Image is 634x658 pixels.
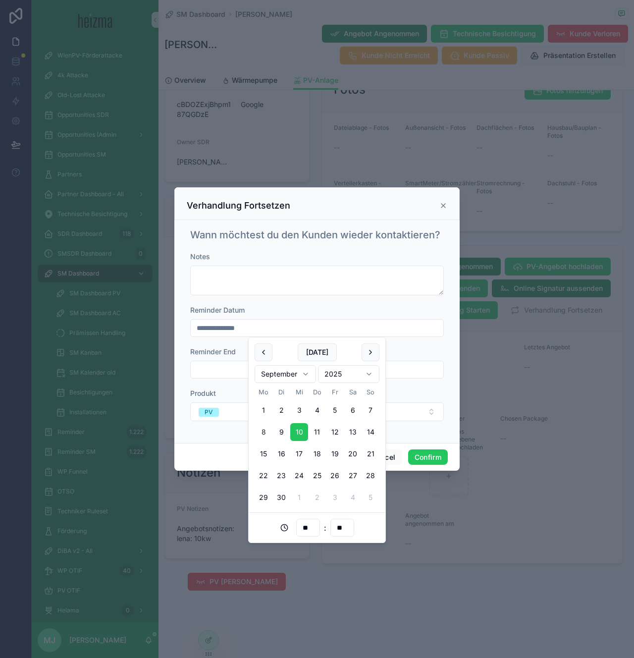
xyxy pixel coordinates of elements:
[408,449,448,465] button: Confirm
[290,387,308,397] th: Mittwoch
[255,401,272,419] button: Montag, 1. September 2025
[255,387,379,506] table: September 2025
[308,387,326,397] th: Donnerstag
[272,387,290,397] th: Dienstag
[290,445,308,463] button: Mittwoch, 17. September 2025
[190,306,245,314] span: Reminder Datum
[308,467,326,485] button: Donnerstag, 25. September 2025
[290,423,308,441] button: Mittwoch, 10. September 2025, selected
[205,408,213,417] div: PV
[290,401,308,419] button: Mittwoch, 3. September 2025
[272,401,290,419] button: Dienstag, 2. September 2025
[326,445,344,463] button: Freitag, 19. September 2025
[362,423,379,441] button: Sonntag, 14. September 2025
[362,401,379,419] button: Sonntag, 7. September 2025
[308,445,326,463] button: Donnerstag, 18. September 2025
[190,389,216,397] span: Produkt
[272,423,290,441] button: Dienstag, 9. September 2025
[255,445,272,463] button: Montag, 15. September 2025
[344,423,362,441] button: Samstag, 13. September 2025
[190,228,440,242] h1: Wann möchtest du den Kunden wieder kontaktieren?
[326,423,344,441] button: Freitag, 12. September 2025
[344,445,362,463] button: Samstag, 20. September 2025
[344,467,362,485] button: Samstag, 27. September 2025
[326,387,344,397] th: Freitag
[272,489,290,506] button: Dienstag, 30. September 2025
[362,387,379,397] th: Sonntag
[362,489,379,506] button: Sonntag, 5. Oktober 2025
[362,445,379,463] button: Sonntag, 21. September 2025
[344,489,362,506] button: Samstag, 4. Oktober 2025
[362,467,379,485] button: Sonntag, 28. September 2025
[326,489,344,506] button: Freitag, 3. Oktober 2025
[290,467,308,485] button: Mittwoch, 24. September 2025
[255,467,272,485] button: Montag, 22. September 2025
[190,402,444,421] button: Select Button
[187,200,290,212] h3: Verhandlung Fortsetzen
[255,519,379,537] div: :
[255,423,272,441] button: Today, Montag, 8. September 2025
[190,252,210,261] span: Notes
[272,467,290,485] button: Dienstag, 23. September 2025
[326,467,344,485] button: Freitag, 26. September 2025
[308,423,326,441] button: Donnerstag, 11. September 2025
[308,401,326,419] button: Donnerstag, 4. September 2025
[308,489,326,506] button: Donnerstag, 2. Oktober 2025
[344,387,362,397] th: Samstag
[272,445,290,463] button: Dienstag, 16. September 2025
[298,343,337,361] button: [DATE]
[344,401,362,419] button: Samstag, 6. September 2025
[190,347,236,356] span: Reminder End
[290,489,308,506] button: Mittwoch, 1. Oktober 2025
[326,401,344,419] button: Freitag, 5. September 2025
[255,489,272,506] button: Montag, 29. September 2025
[255,387,272,397] th: Montag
